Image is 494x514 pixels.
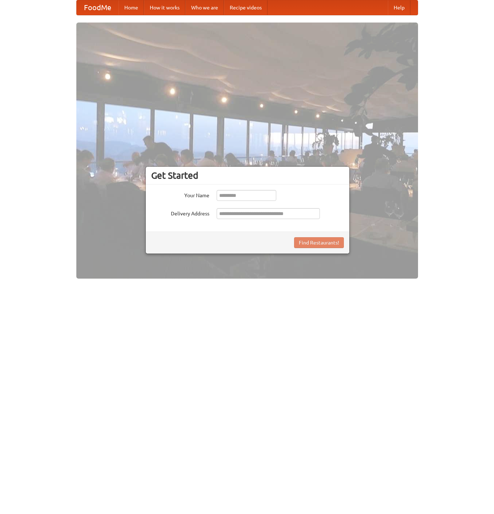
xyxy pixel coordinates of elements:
[151,190,209,199] label: Your Name
[224,0,268,15] a: Recipe videos
[119,0,144,15] a: Home
[185,0,224,15] a: Who we are
[77,0,119,15] a: FoodMe
[151,208,209,217] label: Delivery Address
[294,237,344,248] button: Find Restaurants!
[151,170,344,181] h3: Get Started
[144,0,185,15] a: How it works
[388,0,410,15] a: Help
